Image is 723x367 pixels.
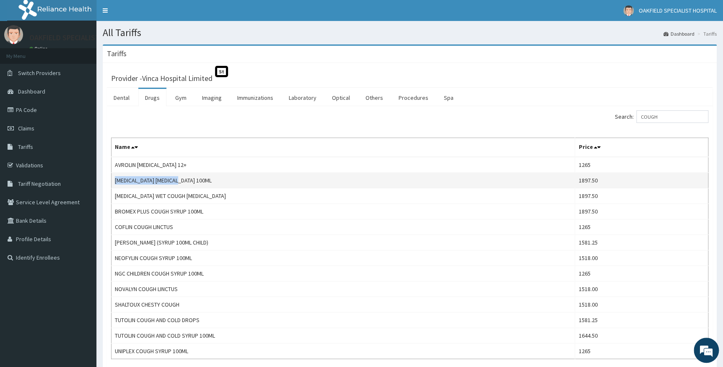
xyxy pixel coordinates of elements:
[111,188,575,204] td: [MEDICAL_DATA] WET COUGH [MEDICAL_DATA]
[107,50,127,57] h3: Tariffs
[29,34,134,42] p: OAKFIELD SPECIALIST HOSPITAL
[575,312,708,328] td: 1581.25
[4,25,23,44] img: User Image
[195,89,228,107] a: Imaging
[575,297,708,312] td: 1518.00
[111,281,575,297] td: NOVALYN COUGH LINCTUS
[575,344,708,359] td: 1265
[29,46,49,52] a: Online
[575,250,708,266] td: 1518.00
[18,143,33,151] span: Tariffs
[111,297,575,312] td: SHALTOUX CHESTY COUGH
[49,106,116,190] span: We're online!
[437,89,460,107] a: Spa
[4,229,160,258] textarea: Type your message and hit 'Enter'
[111,173,575,188] td: [MEDICAL_DATA] [MEDICAL_DATA] 100ML
[111,250,575,266] td: NEOFYLIN COUGH SYRUP 100ML
[575,328,708,344] td: 1644.50
[663,30,694,37] a: Dashboard
[325,89,357,107] a: Optical
[282,89,323,107] a: Laboratory
[575,138,708,157] th: Price
[18,180,61,187] span: Tariff Negotiation
[18,69,61,77] span: Switch Providers
[111,75,212,82] h3: Provider - Vinca Hospital Limited
[639,7,717,14] span: OAKFIELD SPECIALIST HOSPITAL
[107,89,136,107] a: Dental
[111,204,575,219] td: BROMEX PLUS COUGH SYRUP 100ML
[111,312,575,328] td: TUTOLIN COUGH AND COLD DROPS
[111,219,575,235] td: COFLIN COUGH LINCTUS
[111,328,575,344] td: TUTOLIN COUGH AND COLD SYRUP 100ML
[111,344,575,359] td: UNIPLEX COUGH SYRUP 100ML
[615,110,708,123] label: Search:
[392,89,435,107] a: Procedures
[44,47,141,58] div: Chat with us now
[575,281,708,297] td: 1518.00
[575,157,708,173] td: 1265
[575,219,708,235] td: 1265
[575,235,708,250] td: 1581.25
[575,204,708,219] td: 1897.50
[575,188,708,204] td: 1897.50
[168,89,193,107] a: Gym
[16,42,34,63] img: d_794563401_company_1708531726252_794563401
[18,125,34,132] span: Claims
[111,266,575,281] td: NGC CHILDREN COUGH SYRUP 100ML
[623,5,634,16] img: User Image
[103,27,717,38] h1: All Tariffs
[636,110,708,123] input: Search:
[111,138,575,157] th: Name
[231,89,280,107] a: Immunizations
[111,157,575,173] td: AVROLIN [MEDICAL_DATA] 12+
[137,4,158,24] div: Minimize live chat window
[111,235,575,250] td: [PERSON_NAME] (SYRUP 100ML CHILD)
[18,88,45,95] span: Dashboard
[575,266,708,281] td: 1265
[138,89,166,107] a: Drugs
[575,173,708,188] td: 1897.50
[359,89,390,107] a: Others
[695,30,717,37] li: Tariffs
[215,66,228,77] span: St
